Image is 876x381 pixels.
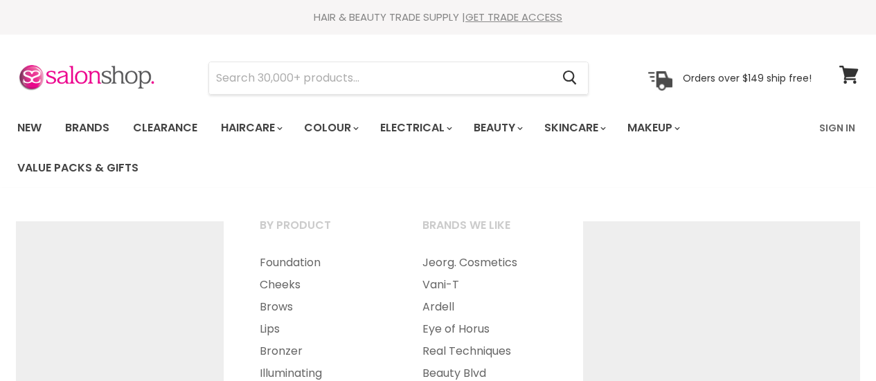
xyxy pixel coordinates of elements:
a: Makeup [617,113,688,142]
ul: Main menu [7,108,811,188]
a: GET TRADE ACCESS [465,10,562,24]
a: Foundation [242,252,402,274]
form: Product [208,62,589,95]
a: Ardell [405,296,565,318]
a: Jeorg. Cosmetics [405,252,565,274]
a: Eye of Horus [405,318,565,340]
a: New [7,113,52,142]
a: Vani-T [405,274,565,296]
a: Haircare [211,113,291,142]
a: Colour [294,113,367,142]
a: Beauty [463,113,531,142]
a: Skincare [534,113,614,142]
a: Electrical [370,113,461,142]
a: Clearance [123,113,208,142]
a: Brands [55,113,120,142]
a: Cheeks [242,274,402,296]
input: Search [209,62,551,94]
a: Value Packs & Gifts [7,154,149,183]
a: Sign In [811,113,864,142]
a: Real Techniques [405,340,565,362]
a: Brands we like [405,214,565,249]
a: Lips [242,318,402,340]
a: Bronzer [242,340,402,362]
button: Search [551,62,588,94]
a: By Product [242,214,402,249]
a: Brows [242,296,402,318]
p: Orders over $149 ship free! [683,71,812,84]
